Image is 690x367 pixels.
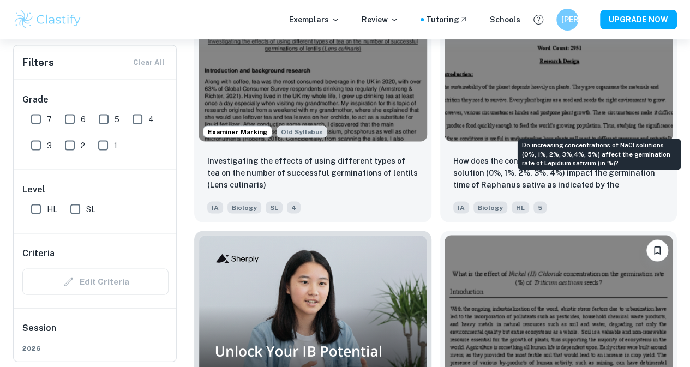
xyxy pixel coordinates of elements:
[22,246,55,260] h6: Criteria
[227,201,261,213] span: Biology
[277,125,327,137] div: Starting from the May 2025 session, the Biology IA requirements have changed. It's OK to refer to...
[207,201,223,213] span: IA
[289,14,340,26] p: Exemplars
[287,201,301,213] span: 4
[556,9,578,31] button: [PERSON_NAME]
[47,139,52,151] span: 3
[148,113,154,125] span: 4
[22,321,169,343] h6: Session
[203,127,272,136] span: Examiner Marking
[47,113,52,125] span: 7
[207,154,418,190] p: Investigating the effects of using different types of tea on the number of successful germination...
[453,201,469,213] span: IA
[22,55,54,70] h6: Filters
[22,343,169,353] span: 2026
[81,113,86,125] span: 6
[426,14,468,26] a: Tutoring
[453,154,664,191] p: How does the concentration of potassium chloride solution (0%, 1%, 2%, 3%, 4%) impact the germina...
[362,14,399,26] p: Review
[13,9,82,31] img: Clastify logo
[512,201,529,213] span: HL
[533,201,547,213] span: 5
[22,93,169,106] h6: Grade
[114,139,117,151] span: 1
[473,201,507,213] span: Biology
[22,183,169,196] h6: Level
[277,125,327,137] span: Old Syllabus
[81,139,85,151] span: 2
[22,268,169,294] div: Criteria filters are unavailable when searching by topic
[115,113,119,125] span: 5
[86,203,95,215] span: SL
[518,138,681,170] div: Do increasing concentrations of NaCl solutions (0%, 1%, 2%, 3%,4%, 5%) affect the germination rat...
[529,10,548,29] button: Help and Feedback
[646,239,668,261] button: Bookmark
[47,203,57,215] span: HL
[600,10,677,29] button: UPGRADE NOW
[490,14,520,26] a: Schools
[561,14,574,26] h6: [PERSON_NAME]
[266,201,283,213] span: SL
